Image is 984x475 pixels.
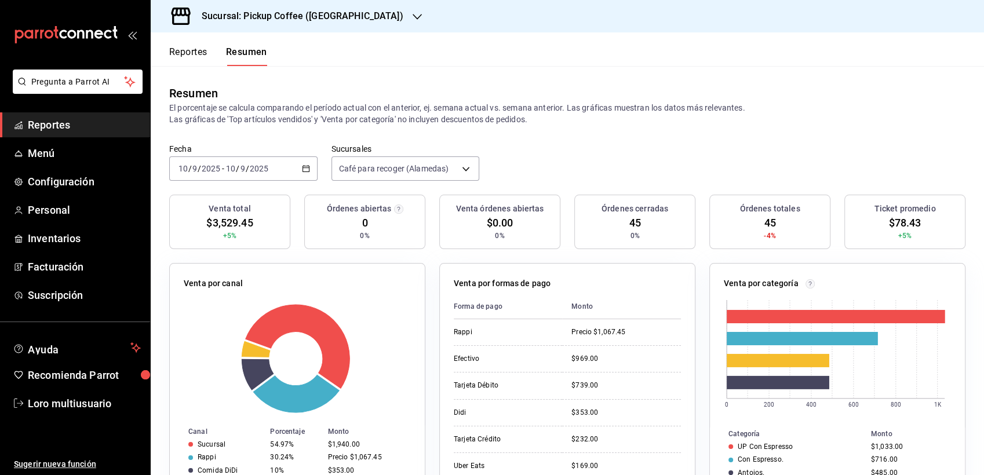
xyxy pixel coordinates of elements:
[201,164,221,173] input: ----
[169,85,218,102] div: Resumen
[28,369,119,381] font: Recomienda Parrot
[169,46,207,58] font: Reportes
[226,46,267,66] button: Resumen
[848,401,859,408] text: 600
[571,461,681,471] div: $169.00
[323,425,425,438] th: Monto
[270,466,318,474] div: 10%
[898,231,912,241] span: +5%
[454,277,551,290] p: Venta por formas de pago
[198,453,216,461] div: Rappi
[328,453,406,461] div: Precio $1,067.45
[740,203,800,215] h3: Órdenes totales
[710,427,866,440] th: Categoría
[871,443,946,451] div: $1,033.00
[725,401,728,408] text: 0
[246,164,249,173] span: /
[178,164,188,173] input: --
[571,408,681,418] div: $353.00
[764,215,775,231] span: 45
[28,232,81,244] font: Inventarios
[222,164,224,173] span: -
[198,440,225,448] div: Sucursal
[331,145,480,153] label: Sucursales
[14,459,96,469] font: Sugerir nueva función
[206,215,253,231] span: $3,529.45
[169,102,965,125] p: El porcentaje se calcula comparando el período actual con el anterior, ej. semana actual vs. sema...
[724,277,799,290] p: Venta por categoría
[495,231,504,241] span: 0%
[225,164,236,173] input: --
[889,215,921,231] span: $78.43
[170,425,265,438] th: Canal
[454,294,562,319] th: Forma de pago
[270,453,318,461] div: 30.24%
[169,46,267,66] div: Pestañas de navegación
[562,294,681,319] th: Monto
[806,401,817,408] text: 400
[270,440,318,448] div: 54.97%
[236,164,239,173] span: /
[198,164,201,173] span: /
[571,354,681,364] div: $969.00
[209,203,250,215] h3: Venta total
[28,261,83,273] font: Facturación
[764,231,775,241] span: -4%
[28,397,111,410] font: Loro multiusuario
[738,443,793,451] div: UP Con Espresso
[8,84,143,96] a: Pregunta a Parrot AI
[630,231,639,241] span: 0%
[31,76,125,88] span: Pregunta a Parrot AI
[934,401,942,408] text: 1K
[454,434,553,444] div: Tarjeta Crédito
[629,215,640,231] span: 45
[571,434,681,444] div: $232.00
[198,466,238,474] div: Comida DiDi
[571,381,681,390] div: $739.00
[184,277,243,290] p: Venta por canal
[454,461,553,471] div: Uber Eats
[188,164,192,173] span: /
[28,119,70,131] font: Reportes
[13,70,143,94] button: Pregunta a Parrot AI
[738,455,783,463] div: Con Espresso.
[874,203,936,215] h3: Ticket promedio
[192,9,403,23] h3: Sucursal: Pickup Coffee ([GEOGRAPHIC_DATA])
[362,215,367,231] span: 0
[127,30,137,39] button: open_drawer_menu
[571,327,681,337] div: Precio $1,067.45
[454,408,553,418] div: Didi
[223,231,236,241] span: +5%
[871,455,946,463] div: $716.00
[28,341,126,355] span: Ayuda
[360,231,369,241] span: 0%
[866,427,965,440] th: Monto
[240,164,246,173] input: --
[28,289,83,301] font: Suscripción
[28,176,94,188] font: Configuración
[339,163,449,174] span: Café para recoger (Alamedas)
[169,145,318,153] label: Fecha
[456,203,544,215] h3: Venta órdenes abiertas
[28,147,55,159] font: Menú
[454,327,553,337] div: Rappi
[454,354,553,364] div: Efectivo
[265,425,323,438] th: Porcentaje
[328,466,406,474] div: $353.00
[602,203,668,215] h3: Órdenes cerradas
[192,164,198,173] input: --
[891,401,901,408] text: 800
[454,381,553,390] div: Tarjeta Débito
[764,401,774,408] text: 200
[249,164,269,173] input: ----
[328,440,406,448] div: $1,940.00
[28,204,70,216] font: Personal
[487,215,513,231] span: $0.00
[326,203,391,215] h3: Órdenes abiertas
